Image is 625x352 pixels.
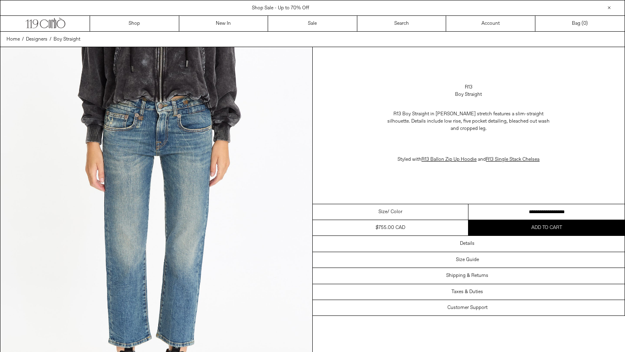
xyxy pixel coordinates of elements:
a: R13 Ballon Zip Up Hoodie [421,156,478,163]
div: Boy Straight [455,91,482,98]
h3: Customer Support [447,305,488,311]
a: Shop [90,16,179,31]
span: R13 Ballon Zip Up Hoodie [421,156,477,163]
h3: Size Guide [456,257,479,263]
a: Sale [268,16,357,31]
a: Account [446,16,535,31]
span: / [49,36,52,43]
span: 0 [583,20,586,27]
h3: Taxes & Duties [451,289,483,295]
span: Add to cart [531,225,562,231]
a: Search [357,16,447,31]
span: Styled with and [397,156,539,163]
span: ) [583,20,588,27]
span: / Color [387,208,402,216]
a: Boy Straight [54,36,80,43]
a: Designers [26,36,47,43]
button: Add to cart [468,220,625,235]
h3: Shipping & Returns [446,273,488,279]
span: / [22,36,24,43]
a: Shop Sale - Up to 70% Off [252,5,309,11]
a: R13 [465,84,473,91]
a: Home [6,36,20,43]
p: R13 Boy Straight in [PERSON_NAME] stretch features a slim-straight silhouette. Details include lo... [387,106,550,136]
a: New In [179,16,268,31]
a: R13 Single Stack Chelsea [486,156,539,163]
h3: Details [460,241,475,246]
a: Bag () [535,16,625,31]
div: $755.00 CAD [376,224,405,231]
span: Size [378,208,387,216]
